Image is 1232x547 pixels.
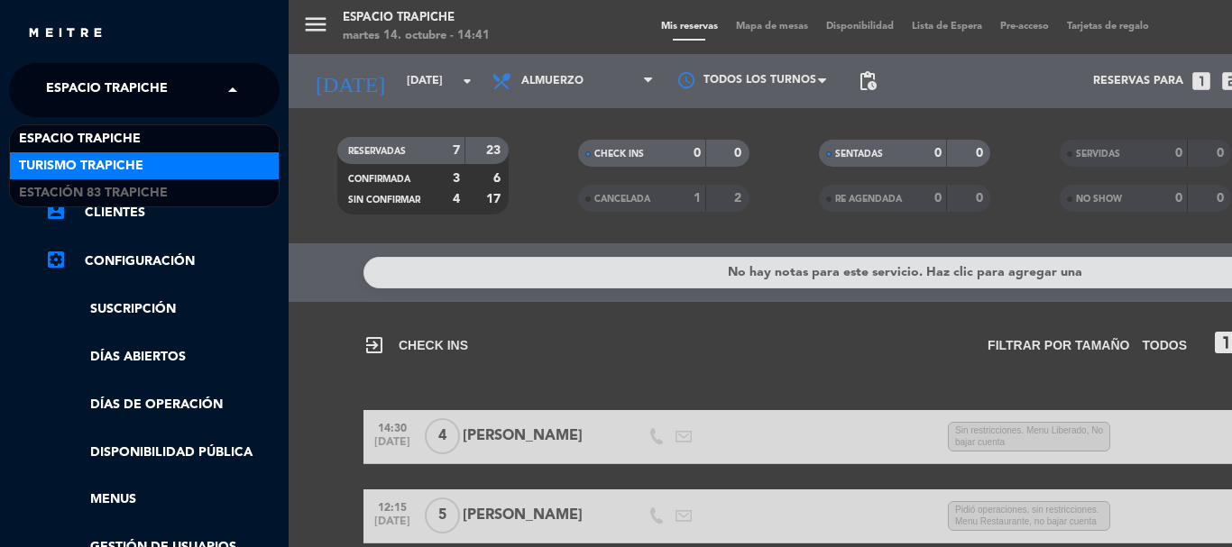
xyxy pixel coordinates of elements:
a: Menus [45,489,280,510]
a: Días de Operación [45,395,280,415]
a: Suscripción [45,299,280,320]
a: Disponibilidad pública [45,442,280,463]
span: Espacio Trapiche [19,129,141,150]
img: MEITRE [27,27,104,41]
span: Espacio Trapiche [46,71,168,109]
a: Días abiertos [45,347,280,368]
i: account_box [45,200,67,222]
span: Estación 83 Trapiche [19,183,168,204]
a: Configuración [45,251,280,272]
a: Clientes [45,202,280,223]
i: settings_applications [45,249,67,270]
span: Turismo Trapiche [19,156,143,177]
